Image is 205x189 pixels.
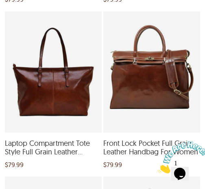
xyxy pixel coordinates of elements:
[155,138,205,177] iframe: chat widget
[5,139,102,156] span: Laptop Compartment Tote Style Full Grain Leather Handbag For Women
[3,3,54,35] img: Chat attention grabber
[103,127,200,173] a: Front Lock Pocket Full Grain Leather Handbag For Women and a price of $79.99
[3,3,7,10] span: 1
[5,127,102,173] a: Laptop Compartment Tote Style Full Grain Leather Handbag For Women and a price of $79.99
[103,160,122,169] span: $79.99
[5,160,24,169] span: $79.99
[103,139,200,156] span: Front Lock Pocket Full Grain Leather Handbag For Women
